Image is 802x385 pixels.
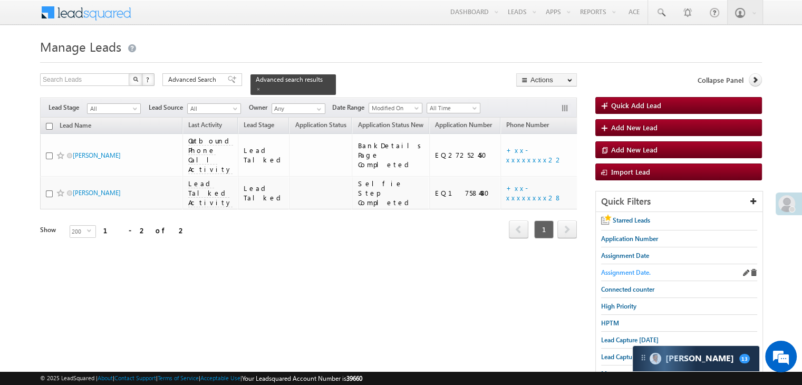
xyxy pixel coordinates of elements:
a: [PERSON_NAME] [73,151,121,159]
input: Check all records [46,123,53,130]
a: All Time [427,103,480,113]
img: d_60004797649_company_0_60004797649 [18,55,44,69]
span: Carter [665,353,734,363]
div: carter-dragCarter[PERSON_NAME]13 [632,345,760,372]
span: Owner [249,103,272,112]
a: Application Number [430,119,497,133]
div: Minimize live chat window [173,5,198,31]
span: Messages [601,370,628,378]
div: Show [40,225,61,235]
span: 1 [534,220,554,238]
div: Quick Filters [596,191,762,212]
span: Import Lead [611,167,650,176]
div: 1 - 2 of 2 [103,224,186,236]
span: Quick Add Lead [611,101,661,110]
a: +xx-xxxxxxxx22 [506,146,563,164]
span: © 2025 LeadSquared | | | | | [40,373,362,383]
span: Lead Capture [DATE] [601,336,659,344]
span: Manage Leads [40,38,121,55]
a: next [557,222,577,238]
a: Application Status New [352,119,428,133]
span: Starred Leads [613,216,650,224]
span: High Priority [601,302,636,310]
span: Collapse Panel [698,75,743,85]
span: Advanced search results [256,75,323,83]
span: Outbound Phone Call Activity [188,136,233,174]
span: Advanced Search [168,75,219,84]
a: Phone Number [501,119,554,133]
a: [PERSON_NAME] [73,189,121,197]
textarea: Type your message and hit 'Enter' [14,98,192,293]
a: Lead Name [54,120,96,133]
div: Lead Talked [244,184,285,203]
span: Lead Stage [244,121,274,129]
div: BankDetails Page Completed [357,141,424,169]
a: All [187,103,241,114]
span: All Time [427,103,477,113]
a: About [98,374,113,381]
img: carter-drag [639,353,648,362]
a: +xx-xxxxxxxx28 [506,184,562,202]
span: Application Status New [357,121,423,129]
a: Modified On [369,103,422,113]
span: Application Status [295,121,346,129]
div: EQ17584430 [435,188,496,198]
span: Lead Source [149,103,187,112]
a: Contact Support [114,374,156,381]
a: Lead Stage [238,119,279,133]
span: Add New Lead [611,145,658,154]
span: Your Leadsquared Account Number is [242,374,362,382]
span: Lead Stage [49,103,87,112]
span: Assignment Date [601,252,649,259]
a: Acceptable Use [200,374,240,381]
span: 39660 [346,374,362,382]
a: prev [509,222,528,238]
input: Type to Search [272,103,325,114]
span: select [87,228,95,233]
a: Terms of Service [158,374,199,381]
a: Show All Items [311,104,324,114]
span: Lead Talked Activity [188,179,233,207]
div: Lead Talked [244,146,285,165]
img: Search [133,76,138,82]
span: ? [146,75,151,84]
span: next [557,220,577,238]
span: HPTM [601,319,619,327]
div: EQ27252450 [435,150,496,160]
span: Application Number [435,121,492,129]
span: 200 [70,226,87,237]
span: Lead Capture [DATE] [601,353,659,361]
span: Modified On [369,103,419,113]
span: All [188,104,238,113]
img: Carter [650,353,661,364]
span: Date Range [332,103,369,112]
em: Start Chat [143,303,191,317]
div: Chat with us now [55,55,177,69]
button: ? [142,73,154,86]
a: All [87,103,141,114]
span: prev [509,220,528,238]
span: Application Number [601,235,658,243]
span: Add New Lead [611,123,658,132]
div: Selfie Step Completed [357,179,424,207]
span: Assignment Date. [601,268,651,276]
span: Phone Number [506,121,549,129]
a: Last Activity [183,119,227,133]
span: All [88,104,138,113]
button: Actions [516,73,577,86]
a: Application Status [289,119,351,133]
span: Connected counter [601,285,654,293]
span: 13 [739,354,750,363]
